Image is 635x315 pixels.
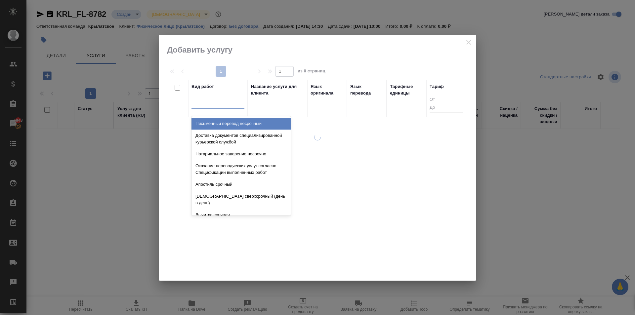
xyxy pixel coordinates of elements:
div: [DEMOGRAPHIC_DATA] сверхсрочный (день в день) [191,190,291,209]
div: Название услуги для клиента [251,83,304,97]
div: Доставка документов специализированной курьерской службой [191,130,291,148]
div: Оказание переводческих услуг согласно Спецификации выполненных работ [191,160,291,178]
div: Апостиль срочный [191,178,291,190]
div: Язык оригинала [311,83,344,97]
div: Нотариальное заверение несрочно [191,148,291,160]
div: Вид работ [191,83,214,90]
div: Письменный перевод несрочный [191,118,291,130]
input: До [430,104,463,112]
div: Вычитка срочная [191,209,291,221]
input: От [430,96,463,104]
div: Тарифные единицы [390,83,423,97]
div: Тариф [430,83,444,90]
div: Язык перевода [350,83,383,97]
